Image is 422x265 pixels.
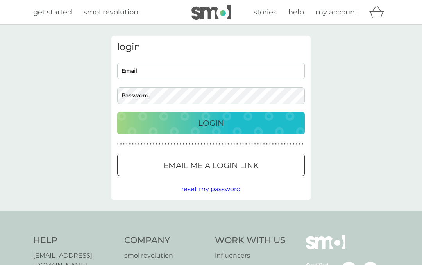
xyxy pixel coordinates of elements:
[181,184,241,194] button: reset my password
[191,5,231,20] img: smol
[316,7,358,18] a: my account
[236,142,238,146] p: ●
[302,142,304,146] p: ●
[33,7,72,18] a: get started
[215,235,286,247] h4: Work With Us
[293,142,295,146] p: ●
[129,142,131,146] p: ●
[218,142,220,146] p: ●
[117,142,119,146] p: ●
[117,41,305,53] h3: login
[171,142,172,146] p: ●
[165,142,166,146] p: ●
[254,7,277,18] a: stories
[153,142,155,146] p: ●
[254,8,277,16] span: stories
[132,142,134,146] p: ●
[138,142,139,146] p: ●
[306,235,345,261] img: smol
[144,142,146,146] p: ●
[150,142,152,146] p: ●
[288,8,304,16] span: help
[162,142,163,146] p: ●
[84,8,138,16] span: smol revolution
[198,142,199,146] p: ●
[204,142,205,146] p: ●
[240,142,241,146] p: ●
[33,8,72,16] span: get started
[254,142,256,146] p: ●
[278,142,280,146] p: ●
[233,142,235,146] p: ●
[183,142,184,146] p: ●
[117,154,305,176] button: Email me a login link
[189,142,190,146] p: ●
[216,142,217,146] p: ●
[290,142,291,146] p: ●
[281,142,283,146] p: ●
[120,142,122,146] p: ●
[84,7,138,18] a: smol revolution
[123,142,125,146] p: ●
[181,185,241,193] span: reset my password
[147,142,148,146] p: ●
[156,142,157,146] p: ●
[231,142,232,146] p: ●
[124,235,207,247] h4: Company
[177,142,179,146] p: ●
[207,142,208,146] p: ●
[288,7,304,18] a: help
[272,142,274,146] p: ●
[141,142,143,146] p: ●
[245,142,247,146] p: ●
[257,142,259,146] p: ●
[260,142,262,146] p: ●
[222,142,223,146] p: ●
[369,4,389,20] div: basket
[263,142,265,146] p: ●
[159,142,161,146] p: ●
[251,142,253,146] p: ●
[124,251,207,261] a: smol revolution
[249,142,250,146] p: ●
[299,142,300,146] p: ●
[296,142,298,146] p: ●
[275,142,277,146] p: ●
[201,142,202,146] p: ●
[180,142,181,146] p: ●
[215,251,286,261] a: influencers
[195,142,196,146] p: ●
[227,142,229,146] p: ●
[174,142,175,146] p: ●
[225,142,226,146] p: ●
[117,112,305,134] button: Login
[192,142,193,146] p: ●
[269,142,271,146] p: ●
[198,117,224,129] p: Login
[284,142,286,146] p: ●
[168,142,170,146] p: ●
[316,8,358,16] span: my account
[186,142,187,146] p: ●
[163,159,259,172] p: Email me a login link
[126,142,128,146] p: ●
[33,235,116,247] h4: Help
[242,142,244,146] p: ●
[287,142,289,146] p: ●
[266,142,268,146] p: ●
[209,142,211,146] p: ●
[213,142,214,146] p: ●
[135,142,137,146] p: ●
